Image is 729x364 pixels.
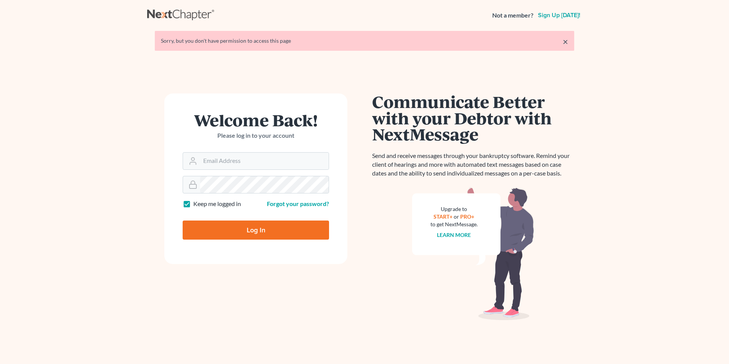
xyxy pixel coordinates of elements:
a: Learn more [437,232,471,238]
span: or [454,213,459,220]
label: Keep me logged in [193,200,241,208]
a: PRO+ [461,213,475,220]
a: × [563,37,568,46]
input: Log In [183,221,329,240]
h1: Welcome Back! [183,112,329,128]
img: nextmessage_bg-59042aed3d76b12b5cd301f8e5b87938c9018125f34e5fa2b7a6b67550977c72.svg [412,187,534,321]
strong: Not a member? [492,11,533,20]
h1: Communicate Better with your Debtor with NextMessage [372,93,574,142]
div: to get NextMessage. [430,221,478,228]
p: Please log in to your account [183,131,329,140]
a: Sign up [DATE]! [536,12,582,18]
div: Upgrade to [430,205,478,213]
p: Send and receive messages through your bankruptcy software. Remind your client of hearings and mo... [372,151,574,178]
input: Email Address [200,153,329,169]
a: Forgot your password? [267,200,329,207]
div: Sorry, but you don't have permission to access this page [161,37,568,45]
a: START+ [434,213,453,220]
